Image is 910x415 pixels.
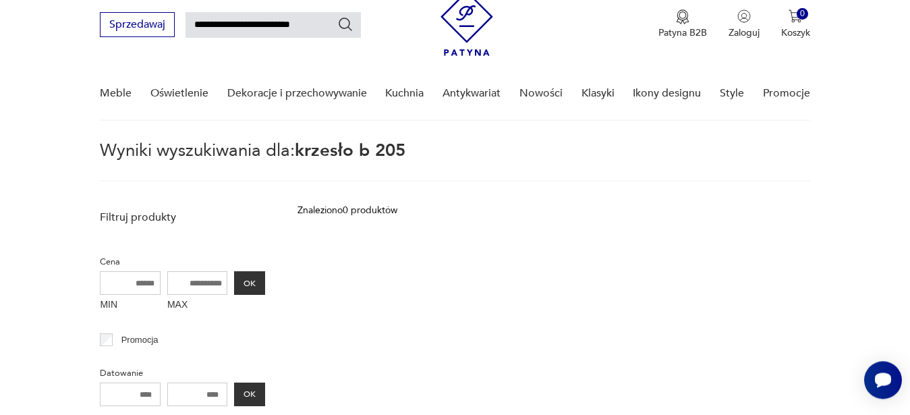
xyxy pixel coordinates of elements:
p: Cena [100,254,265,269]
div: Znaleziono 0 produktów [297,203,397,218]
a: Klasyki [581,67,615,119]
a: Oświetlenie [150,67,208,119]
img: Ikona medalu [676,9,689,24]
p: Filtruj produkty [100,210,265,225]
label: MAX [167,295,228,316]
img: Ikona koszyka [789,9,802,23]
a: Meble [100,67,132,119]
a: Antykwariat [443,67,501,119]
p: Promocja [121,333,159,348]
a: Style [720,67,744,119]
p: Wyniki wyszukiwania dla: [100,142,809,182]
span: krzesło b 205 [295,138,405,163]
p: Koszyk [781,26,810,39]
div: 0 [797,8,808,20]
a: Promocje [763,67,810,119]
p: Patyna B2B [658,26,707,39]
button: Patyna B2B [658,9,707,39]
label: MIN [100,295,161,316]
button: Sprzedawaj [100,12,175,37]
button: OK [234,383,265,406]
a: Kuchnia [385,67,424,119]
button: OK [234,271,265,295]
button: Zaloguj [729,9,760,39]
p: Zaloguj [729,26,760,39]
a: Nowości [519,67,563,119]
p: Datowanie [100,366,265,381]
a: Sprzedawaj [100,21,175,30]
a: Dekoracje i przechowywanie [227,67,367,119]
img: Ikonka użytkownika [737,9,751,23]
a: Ikony designu [633,67,701,119]
iframe: Smartsupp widget button [864,361,902,399]
button: Szukaj [337,16,353,32]
a: Ikona medaluPatyna B2B [658,9,707,39]
button: 0Koszyk [781,9,810,39]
